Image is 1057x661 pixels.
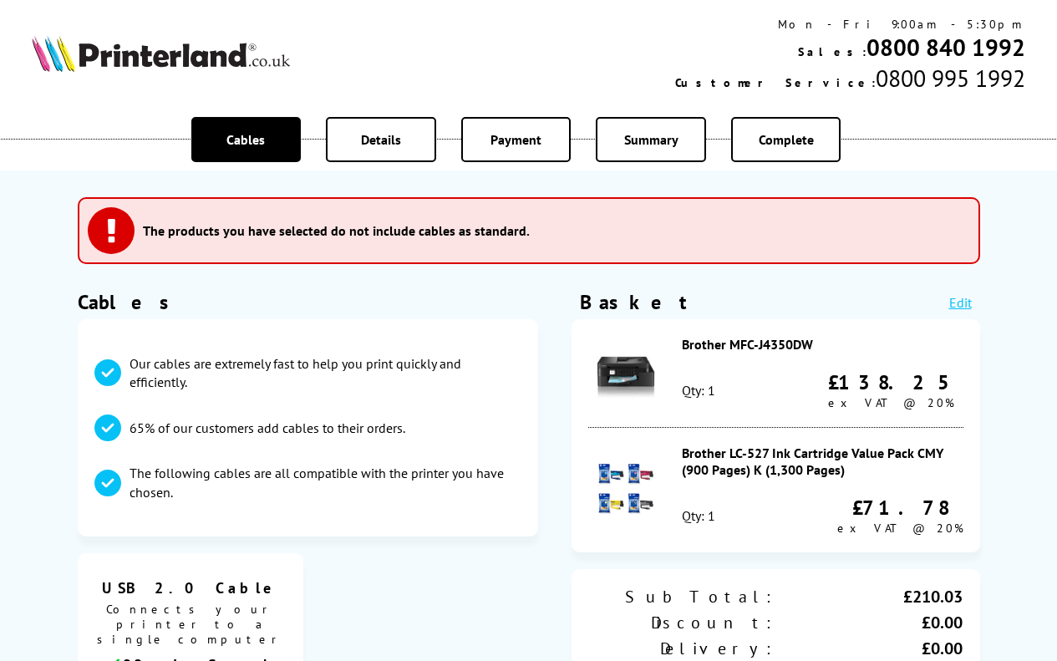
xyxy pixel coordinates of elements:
span: Connects your printer to a single computer [86,597,295,655]
img: Brother MFC-J4350DW [597,343,655,401]
span: ex VAT @ 20% [837,521,963,536]
div: £0.00 [775,612,963,633]
span: Summary [624,131,678,148]
div: Brother LC-527 Ink Cartridge Value Pack CMY (900 Pages) K (1,300 Pages) [682,445,963,478]
a: 0800 840 1992 [866,32,1025,63]
div: Sub Total: [588,586,775,608]
div: £210.03 [775,586,963,608]
span: Details [361,131,401,148]
div: £138.25 [828,369,963,395]
span: USB 2.0 Cable [90,578,291,597]
p: Our cables are extremely fast to help you print quickly and efficiently. [130,354,521,392]
span: Cables [226,131,265,148]
span: 0800 995 1992 [876,63,1025,94]
p: The following cables are all compatible with the printer you have chosen. [130,464,521,501]
h3: The products you have selected do not include cables as standard. [143,222,530,239]
h1: Cables [78,289,538,315]
div: Mon - Fri 9:00am - 5:30pm [675,17,1025,32]
img: Printerland Logo [32,35,290,72]
div: Delivery: [588,638,775,659]
div: Brother MFC-J4350DW [682,336,963,353]
span: Sales: [798,44,866,59]
div: Qty: 1 [682,507,715,524]
div: £71.78 [837,495,963,521]
div: Discount: [588,612,775,633]
div: £0.00 [775,638,963,659]
div: Qty: 1 [682,382,715,399]
span: Complete [759,131,814,148]
p: 65% of our customers add cables to their orders. [130,419,405,437]
img: Brother LC-527 Ink Cartridge Value Pack CMY (900 Pages) K (1,300 Pages) [597,460,655,518]
span: ex VAT @ 20% [828,395,954,410]
div: Basket [580,289,689,315]
span: Payment [490,131,541,148]
span: Customer Service: [675,75,876,90]
a: Edit [949,294,972,311]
